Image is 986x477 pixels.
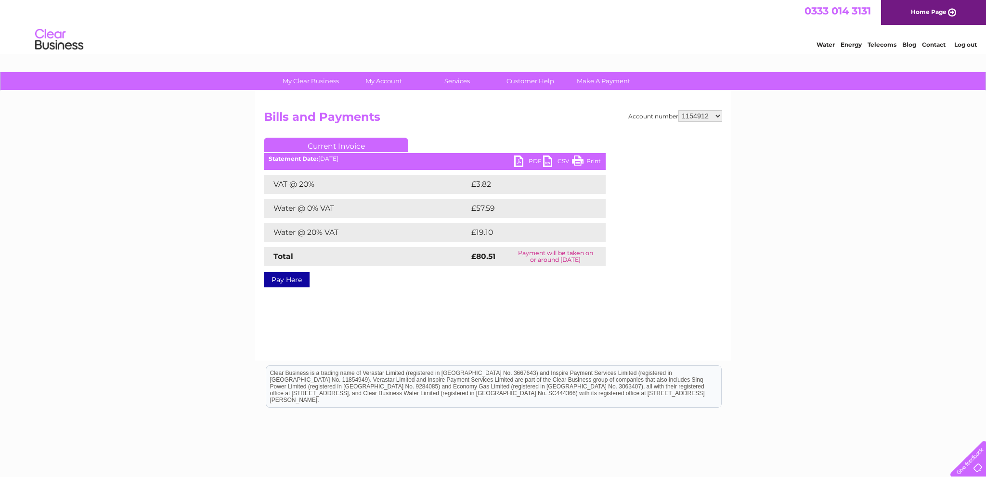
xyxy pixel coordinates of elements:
td: £19.10 [469,223,584,242]
a: Current Invoice [264,138,408,152]
a: Blog [902,41,916,48]
td: Water @ 0% VAT [264,199,469,218]
a: My Clear Business [271,72,350,90]
td: £3.82 [469,175,583,194]
a: PDF [514,155,543,169]
a: Contact [922,41,946,48]
td: £57.59 [469,199,586,218]
h2: Bills and Payments [264,110,722,129]
b: Statement Date: [269,155,318,162]
a: Log out [954,41,977,48]
strong: £80.51 [471,252,495,261]
a: Water [817,41,835,48]
a: Telecoms [868,41,896,48]
a: Print [572,155,601,169]
a: Customer Help [491,72,570,90]
a: CSV [543,155,572,169]
a: Energy [841,41,862,48]
td: VAT @ 20% [264,175,469,194]
div: Clear Business is a trading name of Verastar Limited (registered in [GEOGRAPHIC_DATA] No. 3667643... [266,5,721,47]
a: Pay Here [264,272,310,287]
a: 0333 014 3131 [804,5,871,17]
div: Account number [628,110,722,122]
a: Make A Payment [564,72,643,90]
td: Water @ 20% VAT [264,223,469,242]
img: logo.png [35,25,84,54]
a: My Account [344,72,424,90]
div: [DATE] [264,155,606,162]
td: Payment will be taken on or around [DATE] [505,247,606,266]
strong: Total [273,252,293,261]
a: Services [417,72,497,90]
